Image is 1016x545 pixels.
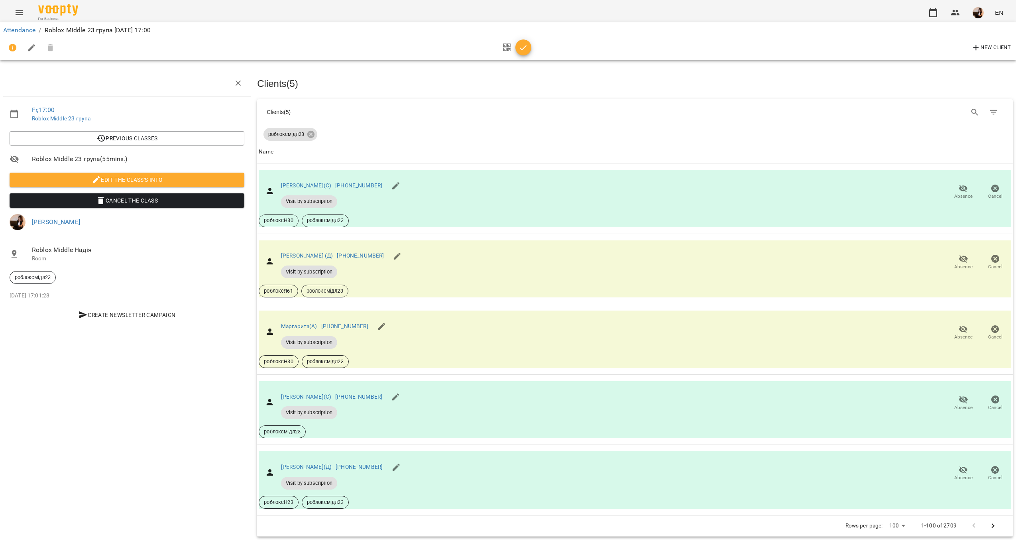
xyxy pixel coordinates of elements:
span: Absence [954,404,973,411]
span: Visit by subscription [281,409,337,416]
p: [DATE] 17:01:28 [10,292,244,300]
span: Visit by subscription [281,339,337,346]
button: Absence [947,322,979,344]
span: роблоксмідл23 [10,274,55,281]
span: Name [259,147,1011,157]
nav: breadcrumb [3,26,1013,35]
img: f1c8304d7b699b11ef2dd1d838014dff.jpg [973,7,984,18]
a: [PHONE_NUMBER] [336,464,383,470]
a: [PERSON_NAME](С) [281,394,331,400]
a: [PERSON_NAME](С) [281,182,331,189]
a: [PERSON_NAME] (Д) [281,252,333,259]
span: Absence [954,474,973,481]
a: Attendance [3,26,35,34]
button: Cancel the class [10,193,244,208]
span: Visit by subscription [281,198,337,205]
button: Edit the class's Info [10,173,244,187]
button: EN [992,5,1006,20]
span: роблоксмідл23 [302,217,348,224]
img: f1c8304d7b699b11ef2dd1d838014dff.jpg [10,214,26,230]
a: [PHONE_NUMBER] [321,323,368,329]
span: Visit by subscription [281,268,337,275]
span: New Client [971,43,1011,53]
span: Edit the class's Info [16,175,238,185]
span: роблоксмідл23 [302,499,348,506]
span: роблоксмідл23 [302,287,348,295]
button: Cancel [979,322,1011,344]
span: Previous Classes [16,134,238,143]
button: Create Newsletter Campaign [10,308,244,322]
span: Roblox Middle Надія [32,245,244,255]
span: Roblox Middle 23 група ( 55 mins. ) [32,154,244,164]
span: роблоксмідл23 [259,428,305,435]
span: Absence [954,334,973,340]
img: Voopty Logo [38,4,78,16]
span: Create Newsletter Campaign [13,310,241,320]
span: For Business [38,16,78,22]
h3: Clients ( 5 ) [257,79,1013,89]
button: Cancel [979,181,1011,203]
div: 100 [886,520,908,531]
a: [PHONE_NUMBER] [335,182,382,189]
span: Cancel [988,334,1002,340]
span: роблоксН30 [259,217,298,224]
span: Absence [954,193,973,200]
button: Absence [947,181,979,203]
div: Table Toolbar [257,99,1013,125]
a: Маргарита(А) [281,323,317,329]
div: роблоксмідл23 [10,271,56,284]
p: Room [32,255,244,263]
div: роблоксмідл23 [263,128,317,141]
a: [PHONE_NUMBER] [337,252,384,259]
button: Menu [10,3,29,22]
button: Cancel [979,251,1011,273]
div: Sort [259,147,273,157]
span: Absence [954,264,973,270]
button: Absence [947,392,979,414]
div: Clients ( 5 ) [267,108,628,116]
span: Visit by subscription [281,480,337,487]
span: Cancel the class [16,196,238,205]
span: Cancel [988,193,1002,200]
li: / [39,26,41,35]
span: Cancel [988,474,1002,481]
button: Next Page [983,516,1002,535]
a: Roblox Middle 23 група [32,115,90,122]
button: Previous Classes [10,131,244,146]
span: роблоксмідл23 [263,131,309,138]
a: Fr , 17:00 [32,106,55,114]
button: Absence [947,251,979,273]
p: 1-100 of 2709 [921,522,957,530]
button: Search [965,103,985,122]
span: роблоксН23 [259,499,298,506]
span: роблоксмідл23 [302,358,348,365]
p: Rows per page: [845,522,883,530]
a: [PERSON_NAME](Д) [281,464,332,470]
span: EN [995,8,1003,17]
button: Cancel [979,392,1011,414]
span: роблоксН30 [259,358,298,365]
button: Filter [984,103,1003,122]
a: [PHONE_NUMBER] [335,394,382,400]
span: Cancel [988,264,1002,270]
p: Roblox Middle 23 група [DATE] 17:00 [45,26,151,35]
div: Name [259,147,273,157]
span: Cancel [988,404,1002,411]
button: Absence [947,462,979,485]
button: Cancel [979,462,1011,485]
button: New Client [969,41,1013,54]
a: [PERSON_NAME] [32,218,80,226]
span: роблоксЯ61 [259,287,297,295]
